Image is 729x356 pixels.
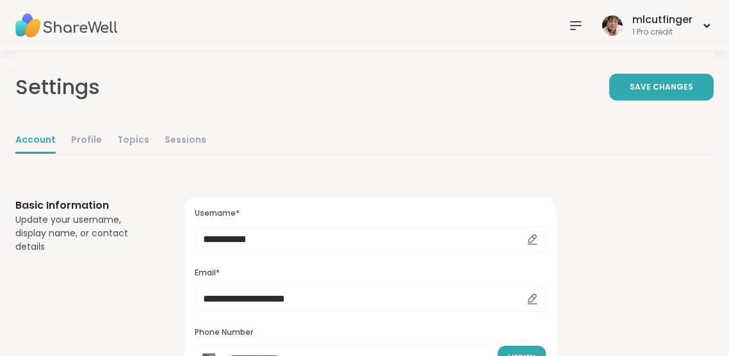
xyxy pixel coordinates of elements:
a: Topics [117,128,149,154]
div: Settings [15,72,100,102]
div: mlcutfinger [632,13,692,27]
div: 1 Pro credit [632,27,692,38]
a: Profile [71,128,102,154]
div: Update your username, display name, or contact details [15,213,154,254]
h3: Phone Number [195,327,546,338]
a: Sessions [165,128,206,154]
button: Save Changes [609,74,714,101]
a: Account [15,128,56,154]
h3: Username* [195,208,546,219]
img: ShareWell Nav Logo [15,3,118,48]
h3: Email* [195,268,546,279]
span: Save Changes [630,81,693,93]
img: mlcutfinger [602,15,623,36]
h3: Basic Information [15,198,154,213]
